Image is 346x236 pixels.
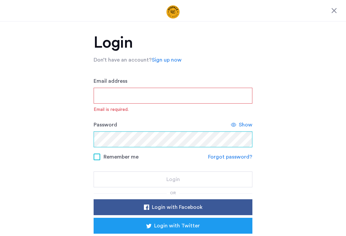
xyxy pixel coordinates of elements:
[94,218,252,234] button: button
[94,77,127,85] label: Email address
[94,199,252,215] button: button
[94,57,152,63] span: Don’t have an account?
[152,203,202,211] span: Login with Facebook
[94,171,252,187] button: button
[104,153,139,161] span: Remember me
[152,56,182,64] a: Sign up now
[239,121,252,129] span: Show
[94,35,252,51] h1: Login
[94,121,117,129] label: Password
[170,191,176,195] span: or
[141,5,205,19] img: logo
[208,153,252,161] a: Forgot password?
[166,175,180,183] span: Login
[154,222,200,230] span: Login with Twitter
[94,106,252,113] span: Email is required.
